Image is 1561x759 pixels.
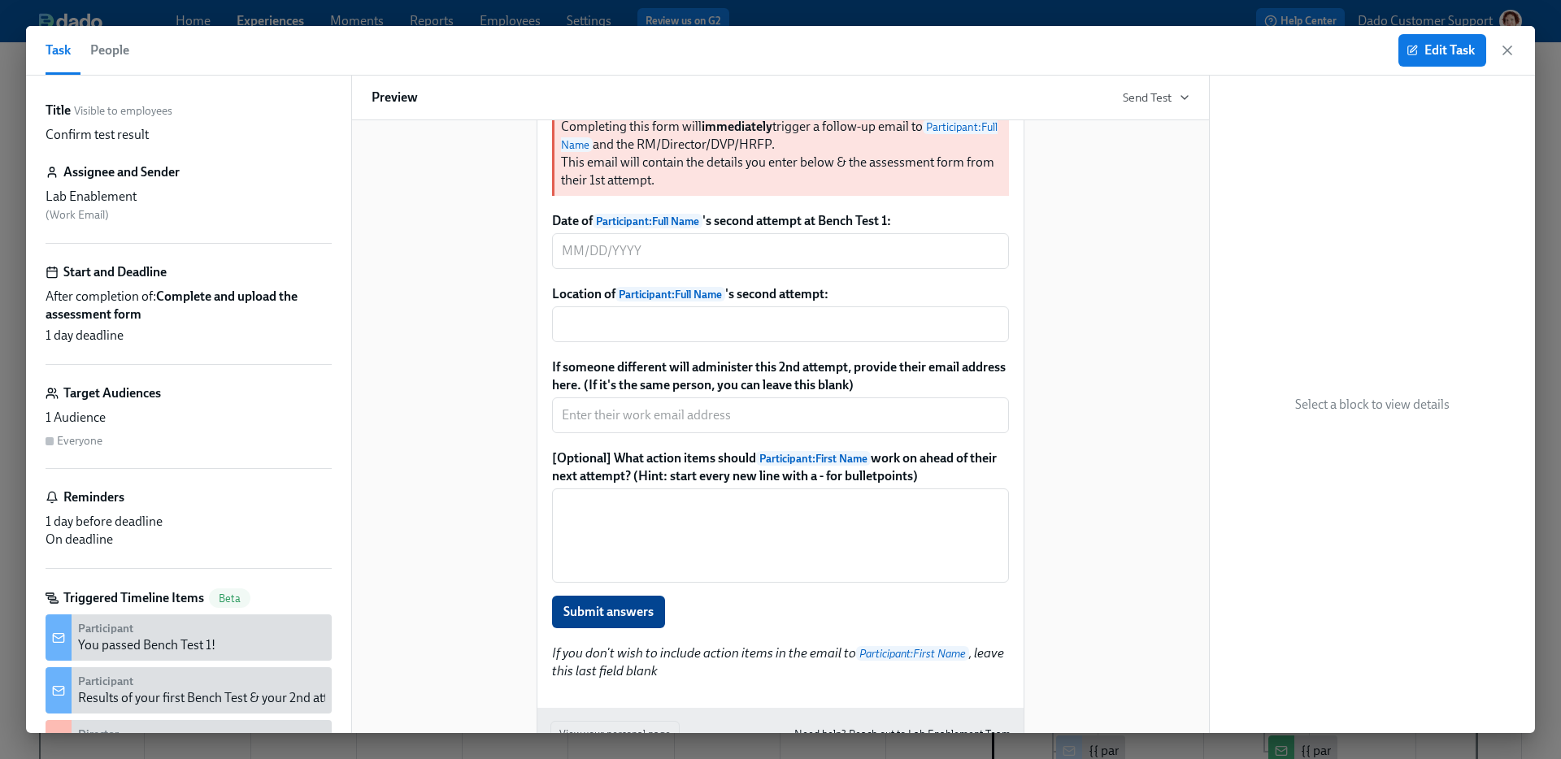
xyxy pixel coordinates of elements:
[550,448,1011,630] div: [Optional] What action items shouldParticipant:First Namework on ahead of their next attempt? (Hi...
[63,163,180,181] h6: Assignee and Sender
[372,89,418,106] h6: Preview
[46,208,109,222] span: ( Work Email )
[46,39,71,62] span: Task
[550,79,1011,197] div: Only complete this formAFTERyou've met withParticipant:Full Name Completing this form willimmedia...
[46,531,332,549] div: On deadline
[550,643,1011,682] div: If you don't wish to include action items in the email toParticipant:First Name, leave this last ...
[78,622,133,635] strong: Participant
[550,210,1011,271] div: Date ofParticipant:Full Name's second attempt at Bench Test 1:
[550,284,1011,344] div: Location ofParticipant:Full Name's second attempt:
[1210,76,1535,733] div: Select a block to view details
[46,614,332,661] div: ParticipantYou passed Bench Test 1!
[209,592,250,605] span: Beta
[550,357,1011,435] div: If someone different will administer this 2nd attempt, provide their email address here. (If it's...
[46,126,149,144] p: Confirm test result
[46,102,71,119] label: Title
[46,288,332,323] span: After completion of:
[63,488,124,506] h6: Reminders
[90,39,129,62] span: People
[1410,42,1475,59] span: Edit Task
[63,384,161,402] h6: Target Audiences
[550,721,680,748] button: View your personal page
[1123,89,1189,106] button: Send Test
[46,409,332,427] div: 1 Audience
[57,433,102,449] div: Everyone
[1398,34,1486,67] button: Edit Task
[46,513,332,531] div: 1 day before deadline
[78,636,215,654] div: You passed Bench Test 1!
[46,667,332,713] div: ParticipantResults of your first Bench Test & your 2nd attempt
[78,689,357,707] div: Results of your first Bench Test & your 2nd attempt
[74,103,172,119] span: Visible to employees
[794,726,1011,744] a: Need help? Reach out to Lab Enablement Team
[46,327,124,345] span: 1 day deadline
[78,727,119,741] strong: Director
[63,589,204,607] h6: Triggered Timeline Items
[78,674,133,688] strong: Participant
[63,263,167,281] h6: Start and Deadline
[46,288,298,322] strong: Complete and upload the assessment form
[46,188,332,206] div: Lab Enablement
[559,726,671,743] span: View your personal page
